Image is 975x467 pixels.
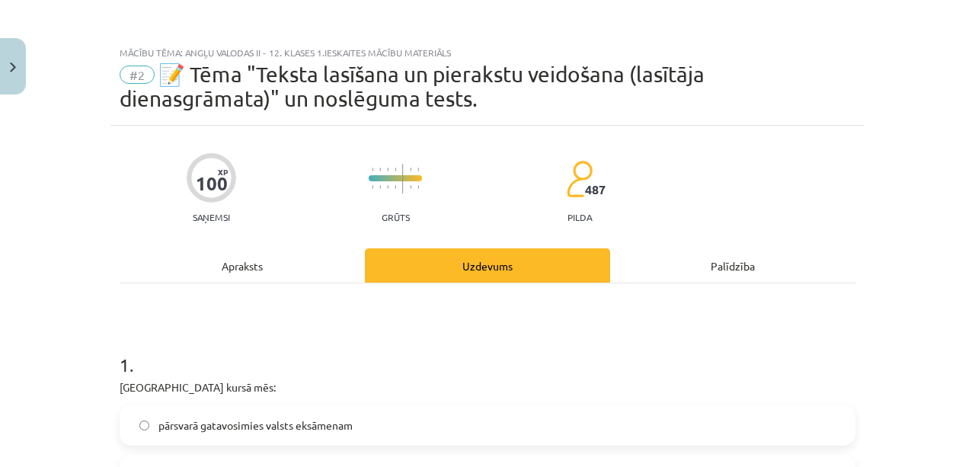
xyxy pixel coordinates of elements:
[379,185,381,189] img: icon-short-line-57e1e144782c952c97e751825c79c345078a6d821885a25fce030b3d8c18986b.svg
[417,185,419,189] img: icon-short-line-57e1e144782c952c97e751825c79c345078a6d821885a25fce030b3d8c18986b.svg
[410,168,411,171] img: icon-short-line-57e1e144782c952c97e751825c79c345078a6d821885a25fce030b3d8c18986b.svg
[410,185,411,189] img: icon-short-line-57e1e144782c952c97e751825c79c345078a6d821885a25fce030b3d8c18986b.svg
[387,185,388,189] img: icon-short-line-57e1e144782c952c97e751825c79c345078a6d821885a25fce030b3d8c18986b.svg
[10,62,16,72] img: icon-close-lesson-0947bae3869378f0d4975bcd49f059093ad1ed9edebbc8119c70593378902aed.svg
[567,212,592,222] p: pilda
[120,248,365,283] div: Apraksts
[610,248,855,283] div: Palīdzība
[120,66,155,84] span: #2
[395,168,396,171] img: icon-short-line-57e1e144782c952c97e751825c79c345078a6d821885a25fce030b3d8c18986b.svg
[382,212,410,222] p: Grūts
[187,212,236,222] p: Saņemsi
[585,183,606,197] span: 487
[365,248,610,283] div: Uzdevums
[395,185,396,189] img: icon-short-line-57e1e144782c952c97e751825c79c345078a6d821885a25fce030b3d8c18986b.svg
[218,168,228,176] span: XP
[402,164,404,194] img: icon-long-line-d9ea69661e0d244f92f715978eff75569469978d946b2353a9bb055b3ed8787d.svg
[387,168,388,171] img: icon-short-line-57e1e144782c952c97e751825c79c345078a6d821885a25fce030b3d8c18986b.svg
[417,168,419,171] img: icon-short-line-57e1e144782c952c97e751825c79c345078a6d821885a25fce030b3d8c18986b.svg
[196,173,228,194] div: 100
[120,47,855,58] div: Mācību tēma: Angļu valodas ii - 12. klases 1.ieskaites mācību materiāls
[379,168,381,171] img: icon-short-line-57e1e144782c952c97e751825c79c345078a6d821885a25fce030b3d8c18986b.svg
[120,379,855,395] p: [GEOGRAPHIC_DATA] kursā mēs:
[139,421,149,430] input: pārsvarā gatavosimies valsts eksāmenam
[372,185,373,189] img: icon-short-line-57e1e144782c952c97e751825c79c345078a6d821885a25fce030b3d8c18986b.svg
[566,160,593,198] img: students-c634bb4e5e11cddfef0936a35e636f08e4e9abd3cc4e673bd6f9a4125e45ecb1.svg
[120,328,855,375] h1: 1 .
[120,62,705,111] span: 📝 Tēma "Teksta lasīšana un pierakstu veidošana (lasītāja dienasgrāmata)" un noslēguma tests.
[372,168,373,171] img: icon-short-line-57e1e144782c952c97e751825c79c345078a6d821885a25fce030b3d8c18986b.svg
[158,417,353,433] span: pārsvarā gatavosimies valsts eksāmenam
